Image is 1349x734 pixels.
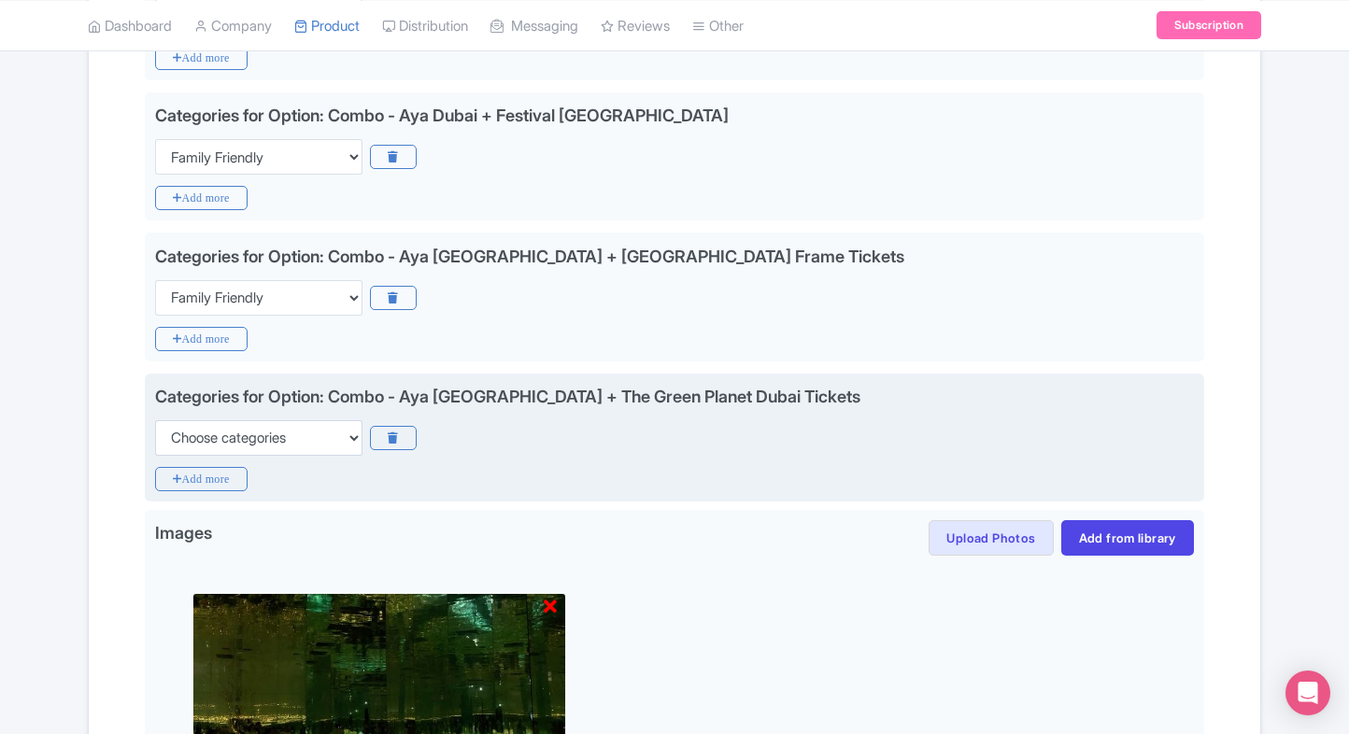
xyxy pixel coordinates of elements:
span: Images [155,520,212,550]
i: Add more [155,46,248,70]
div: Categories for Option: Combo - Aya [GEOGRAPHIC_DATA] + [GEOGRAPHIC_DATA] Frame Tickets [155,247,904,266]
div: Categories for Option: Combo - Aya [GEOGRAPHIC_DATA] + The Green Planet Dubai Tickets [155,387,860,406]
button: Upload Photos [929,520,1053,556]
a: Add from library [1061,520,1194,556]
div: Open Intercom Messenger [1285,670,1330,715]
div: Categories for Option: Combo - Aya Dubai + Festival [GEOGRAPHIC_DATA] [155,106,729,125]
i: Add more [155,467,248,491]
i: Add more [155,327,248,351]
i: Add more [155,186,248,210]
a: Subscription [1157,11,1261,39]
